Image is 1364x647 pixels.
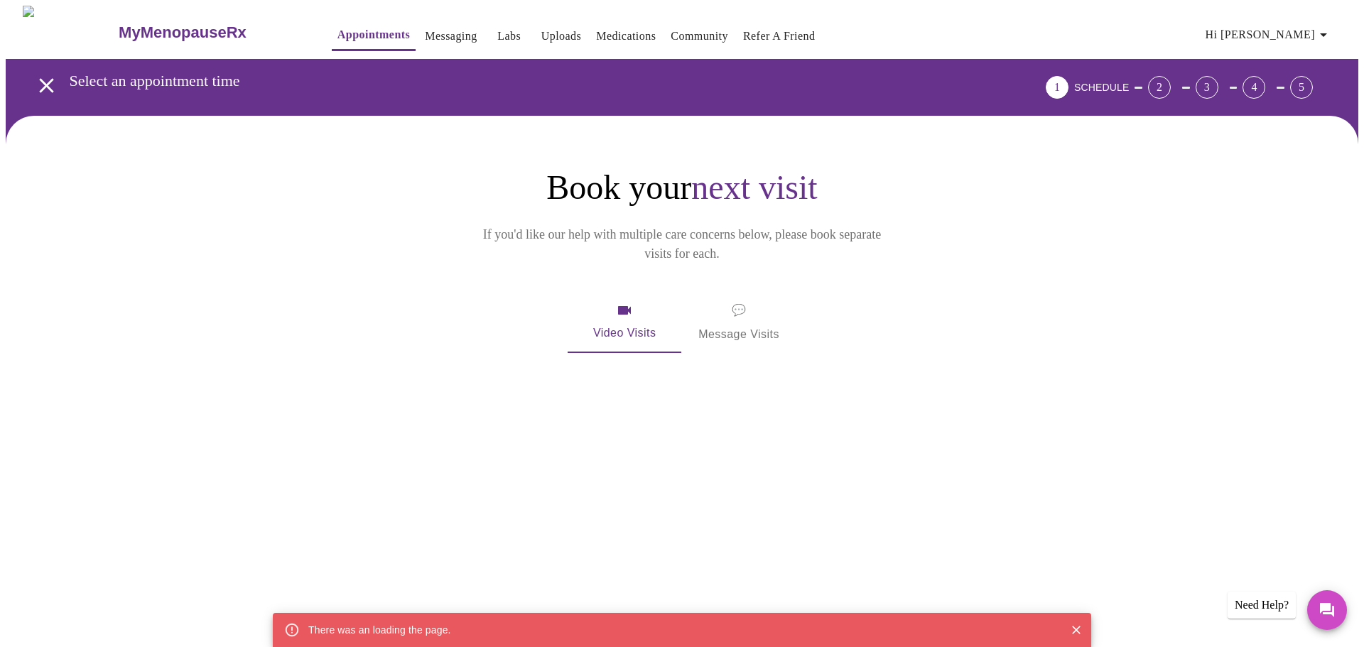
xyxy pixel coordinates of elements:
button: Community [665,22,734,50]
button: Appointments [332,21,416,51]
h3: MyMenopauseRx [119,23,247,42]
p: If you'd like our help with multiple care concerns below, please book separate visits for each. [463,225,901,263]
img: MyMenopauseRx Logo [23,6,117,59]
div: 1 [1046,76,1068,99]
span: Video Visits [585,302,664,343]
div: 2 [1148,76,1171,99]
span: next visit [691,168,817,206]
button: Medications [590,22,661,50]
div: 3 [1196,76,1218,99]
a: Appointments [337,25,410,45]
span: SCHEDULE [1074,82,1129,93]
span: message [732,300,746,320]
span: Message Visits [698,300,779,344]
button: Refer a Friend [737,22,821,50]
button: Labs [487,22,532,50]
span: Hi [PERSON_NAME] [1206,25,1332,45]
div: 5 [1290,76,1313,99]
button: Uploads [536,22,588,50]
a: Uploads [541,26,582,46]
a: Messaging [425,26,477,46]
a: Labs [497,26,521,46]
button: Messages [1307,590,1347,630]
button: Messaging [419,22,482,50]
h3: Select an appointment time [70,72,967,90]
a: Community [671,26,728,46]
button: Hi [PERSON_NAME] [1200,21,1338,49]
div: 4 [1243,76,1265,99]
a: Medications [596,26,656,46]
div: Need Help? [1228,592,1296,619]
a: MyMenopauseRx [117,8,303,58]
button: Close [1067,621,1086,639]
button: open drawer [26,65,67,107]
h1: Book your [398,167,966,208]
a: Refer a Friend [743,26,816,46]
div: There was an loading the page. [308,617,451,643]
